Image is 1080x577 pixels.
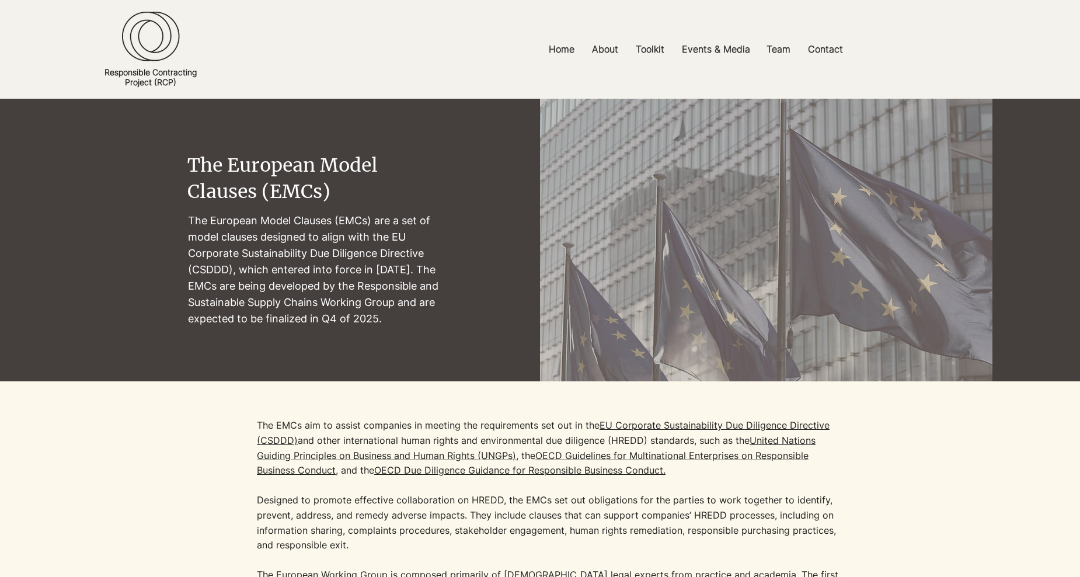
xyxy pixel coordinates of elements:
[257,435,816,461] a: United Nations Guiding Principles on Business and Human Rights (UNGPs)
[761,36,796,62] p: Team
[673,36,758,62] a: Events & Media
[540,36,583,62] a: Home
[627,36,673,62] a: Toolkit
[257,418,841,552] p: The EMCs aim to assist companies in meeting the requirements set out in the and other internation...
[758,36,799,62] a: Team
[583,36,627,62] a: About
[543,36,580,62] p: Home
[188,213,441,328] p: The European Model Clauses (EMCs) are a set of model clauses designed to align with the EU Corpor...
[400,36,992,62] nav: Site
[187,154,378,203] span: The European Model Clauses (EMCs)
[374,464,666,476] a: OECD Due Diligence Guidance for Responsible Business Conduct.
[676,36,756,62] p: Events & Media
[104,67,197,87] a: Responsible ContractingProject (RCP)
[586,36,624,62] p: About
[799,36,852,62] a: Contact
[540,99,992,523] img: pexels-marco-288924445-13153479_edited.jpg
[802,36,849,62] p: Contact
[630,36,670,62] p: Toolkit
